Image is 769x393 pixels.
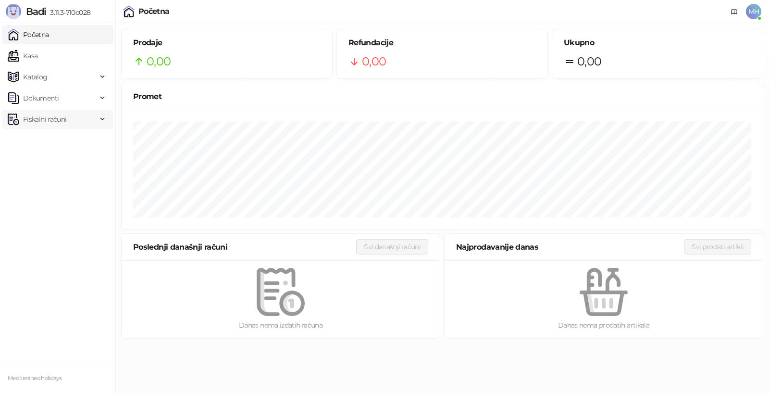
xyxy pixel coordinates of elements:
span: Dokumenti [23,89,59,108]
a: Kasa [8,46,37,65]
div: Poslednji današnji računi [133,241,356,253]
div: Promet [133,90,751,102]
div: Početna [138,8,170,15]
button: Svi današnji računi [356,239,428,254]
div: Danas nema prodatih artikala [460,320,747,330]
span: MH [746,4,761,19]
h5: Ukupno [564,37,751,49]
div: Najprodavanije danas [456,241,684,253]
span: Fiskalni računi [23,110,66,129]
a: Dokumentacija [727,4,742,19]
a: Početna [8,25,49,44]
small: Mediteraneo holidays [8,375,62,381]
span: 0,00 [147,52,171,71]
span: Katalog [23,67,48,87]
span: Badi [26,6,46,17]
span: 0,00 [577,52,601,71]
button: Svi prodati artikli [684,239,751,254]
h5: Prodaje [133,37,321,49]
div: Danas nema izdatih računa [137,320,424,330]
h5: Refundacije [348,37,536,49]
img: Logo [6,4,21,19]
span: 3.11.3-710c028 [46,8,90,17]
span: 0,00 [362,52,386,71]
